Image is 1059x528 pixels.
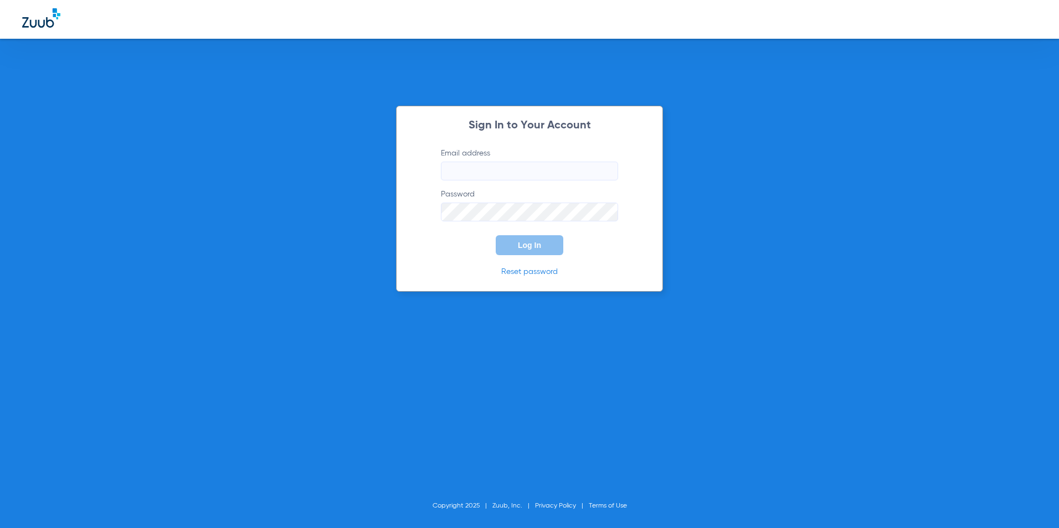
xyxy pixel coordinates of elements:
img: Zuub Logo [22,8,60,28]
li: Copyright 2025 [433,500,492,511]
a: Terms of Use [589,503,627,509]
li: Zuub, Inc. [492,500,535,511]
span: Log In [518,241,541,250]
a: Reset password [501,268,558,276]
label: Email address [441,148,618,180]
input: Email address [441,162,618,180]
button: Log In [496,235,563,255]
label: Password [441,189,618,221]
input: Password [441,203,618,221]
a: Privacy Policy [535,503,576,509]
h2: Sign In to Your Account [424,120,635,131]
